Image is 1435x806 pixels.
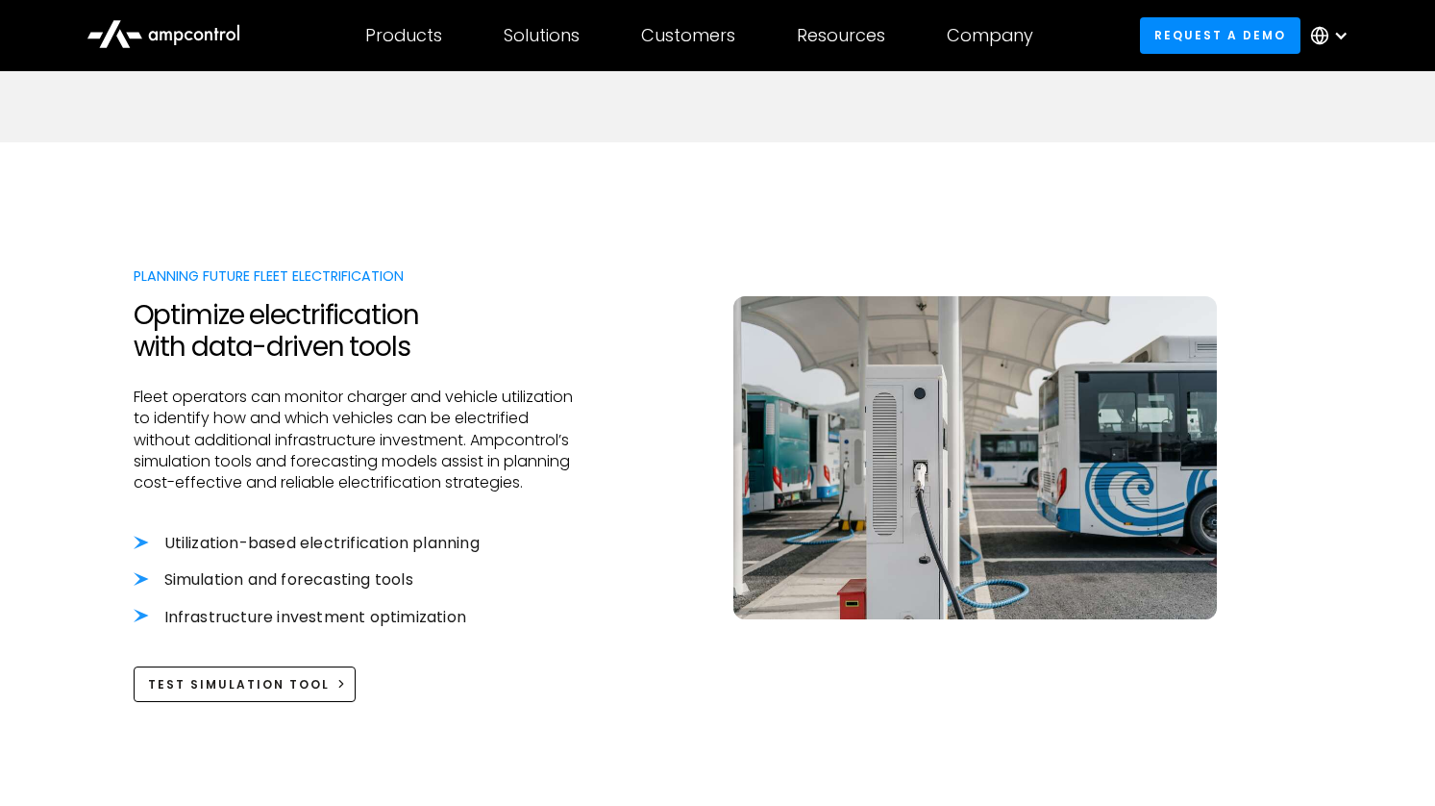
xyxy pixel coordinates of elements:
div: Products [365,25,442,46]
div: Company [947,25,1033,46]
h2: Optimize electrification with data-driven tools [134,299,589,364]
a: Request a demo [1140,17,1301,53]
div: Resources [797,25,885,46]
div: Solutions [504,25,580,46]
li: Utilization-based electrification planning [134,533,589,554]
img: EV charger and electric bus in white charging [733,296,1217,618]
div: Customers [641,25,735,46]
p: Fleet operators can monitor charger and vehicle utilization to identify how and which vehicles ca... [134,387,589,494]
a: Test Simulation Tool [134,667,357,702]
li: Simulation and forecasting tools [134,569,589,591]
div: Planning Future Fleet Electrification [134,265,589,287]
li: Infrastructure investment optimization [134,607,589,628]
div: Test Simulation Tool [148,676,330,693]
